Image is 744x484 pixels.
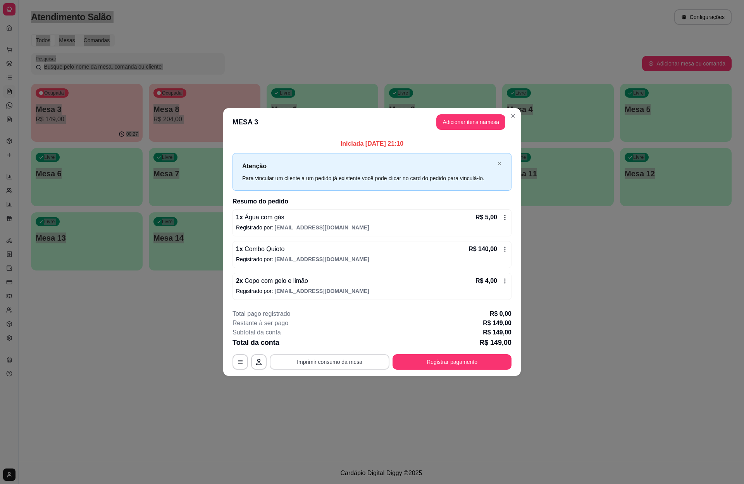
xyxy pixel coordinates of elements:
p: 2 x [236,276,308,286]
button: Imprimir consumo da mesa [270,354,389,370]
p: R$ 4,00 [475,276,497,286]
p: Atenção [242,161,494,171]
p: Restante à ser pago [232,319,288,328]
p: R$ 140,00 [468,245,497,254]
button: close [497,161,502,166]
p: Subtotal da conta [232,328,281,337]
p: Registrado por: [236,224,508,231]
p: R$ 149,00 [483,328,511,337]
p: Iniciada [DATE] 21:10 [232,139,511,148]
span: Copo com gelo e limão [243,277,308,284]
button: Adicionar itens namesa [436,114,505,130]
p: 1 x [236,213,284,222]
span: Água com gás [243,214,284,220]
p: Total da conta [232,337,279,348]
p: R$ 149,00 [483,319,511,328]
p: Total pago registrado [232,309,290,319]
header: MESA 3 [223,108,521,136]
p: Registrado por: [236,287,508,295]
span: [EMAIL_ADDRESS][DOMAIN_NAME] [275,224,369,231]
span: [EMAIL_ADDRESS][DOMAIN_NAME] [275,256,369,262]
p: R$ 0,00 [490,309,511,319]
span: Combo Quioto [243,246,285,252]
div: Para vincular um cliente a um pedido já existente você pode clicar no card do pedido para vinculá... [242,174,494,183]
p: Registrado por: [236,255,508,263]
span: [EMAIL_ADDRESS][DOMAIN_NAME] [275,288,369,294]
button: Close [507,110,519,122]
button: Registrar pagamento [393,354,511,370]
p: R$ 149,00 [479,337,511,348]
h2: Resumo do pedido [232,197,511,206]
p: 1 x [236,245,284,254]
p: R$ 5,00 [475,213,497,222]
